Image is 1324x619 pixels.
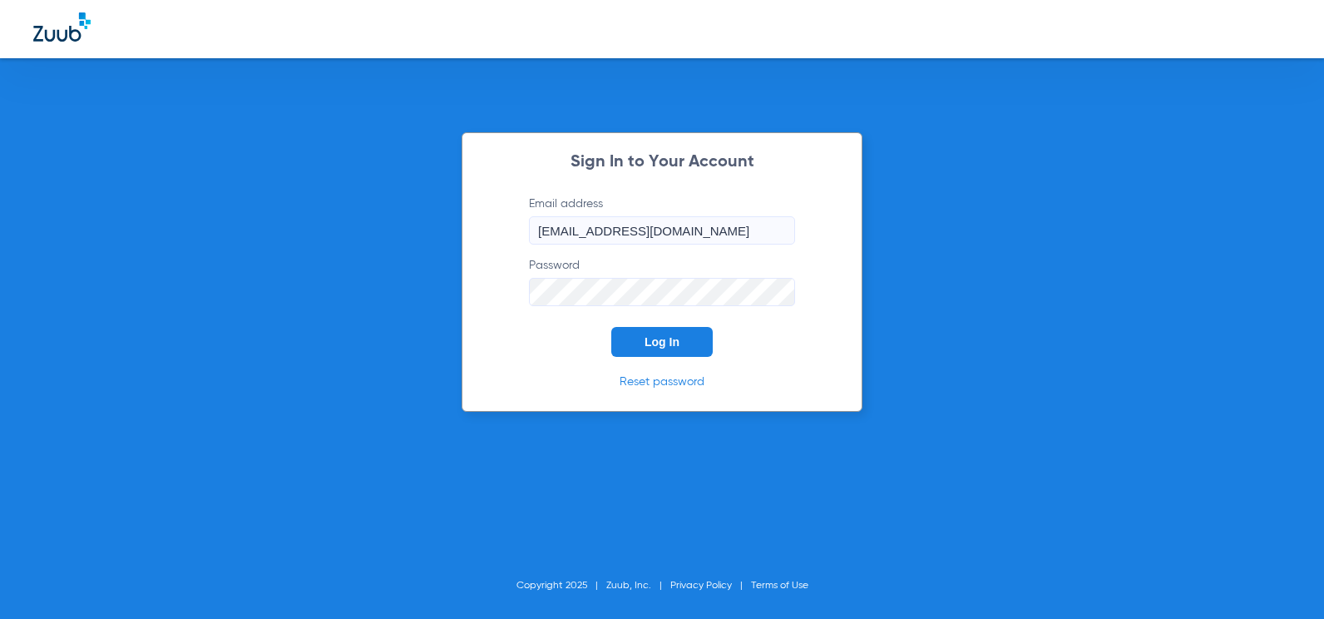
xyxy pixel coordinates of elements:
[645,335,679,349] span: Log In
[751,581,808,591] a: Terms of Use
[529,257,795,306] label: Password
[611,327,713,357] button: Log In
[33,12,91,42] img: Zuub Logo
[670,581,732,591] a: Privacy Policy
[516,577,606,594] li: Copyright 2025
[620,376,704,388] a: Reset password
[529,216,795,245] input: Email address
[529,196,795,245] label: Email address
[504,154,820,171] h2: Sign In to Your Account
[529,278,795,306] input: Password
[606,577,670,594] li: Zuub, Inc.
